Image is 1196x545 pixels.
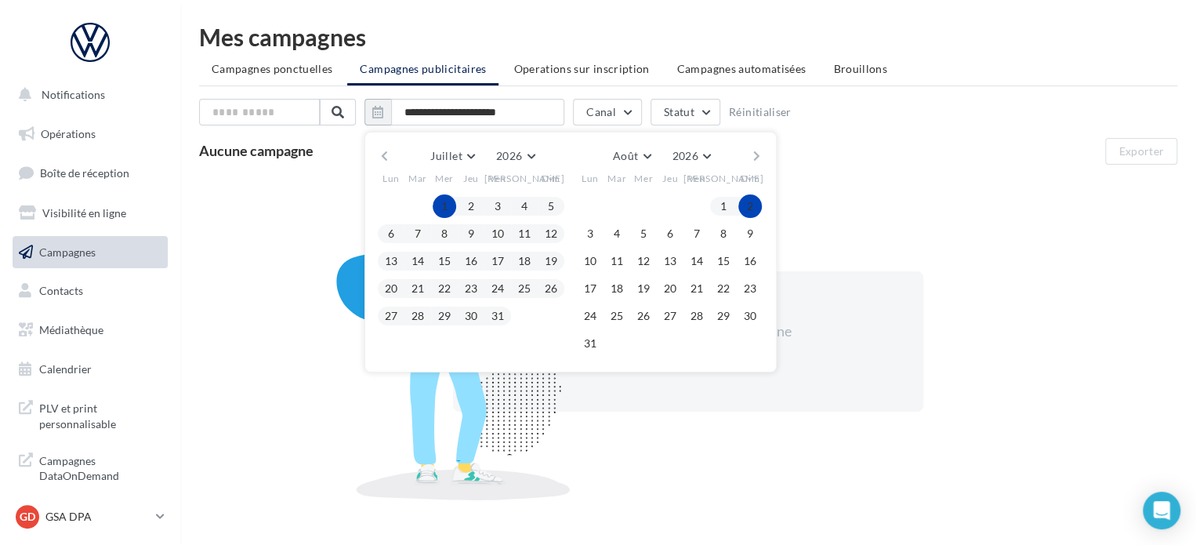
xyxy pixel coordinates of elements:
button: 14 [685,249,709,273]
button: 29 [433,304,456,328]
button: Août [607,145,657,167]
a: Opérations [9,118,171,151]
span: Aucune campagne [199,142,313,159]
button: 7 [685,222,709,245]
button: 13 [658,249,682,273]
span: [PERSON_NAME] [484,172,565,185]
span: GD [20,509,35,525]
span: Calendrier [39,362,92,376]
span: Campagnes ponctuelles [212,62,332,75]
button: 7 [406,222,429,245]
a: GD GSA DPA [13,502,168,532]
button: 29 [712,304,735,328]
button: 4 [605,222,629,245]
button: 18 [605,277,629,300]
button: 2 [738,194,762,218]
span: Notifications [42,88,105,101]
a: Boîte de réception [9,156,171,190]
button: 6 [379,222,403,245]
button: 16 [459,249,483,273]
button: 19 [632,277,655,300]
button: 8 [433,222,456,245]
button: 26 [539,277,563,300]
span: Juillet [430,149,462,162]
button: 20 [658,277,682,300]
span: 2026 [496,149,522,162]
span: Mer [435,172,454,185]
button: 22 [712,277,735,300]
button: 17 [486,249,509,273]
button: 30 [459,304,483,328]
button: 15 [712,249,735,273]
button: 2 [459,194,483,218]
button: 21 [406,277,429,300]
button: 24 [486,277,509,300]
button: 28 [685,304,709,328]
span: Mar [607,172,626,185]
button: 9 [459,222,483,245]
span: Mar [408,172,427,185]
button: Réinitialiser [729,106,792,118]
span: Brouillons [833,62,887,75]
button: 30 [738,304,762,328]
button: 25 [513,277,536,300]
button: 3 [578,222,602,245]
button: 28 [406,304,429,328]
button: 27 [658,304,682,328]
button: 4 [513,194,536,218]
a: Contacts [9,274,171,307]
div: Open Intercom Messenger [1143,492,1180,529]
a: PLV et print personnalisable [9,391,171,438]
button: 22 [433,277,456,300]
span: PLV et print personnalisable [39,398,161,431]
button: 15 [433,249,456,273]
button: 3 [486,194,509,218]
span: Août [613,149,638,162]
span: Boîte de réception [40,166,129,180]
button: 20 [379,277,403,300]
button: 24 [578,304,602,328]
button: 21 [685,277,709,300]
button: 1 [712,194,735,218]
button: 5 [539,194,563,218]
span: Visibilité en ligne [42,206,126,220]
span: Campagnes DataOnDemand [39,450,161,484]
span: Opérations [41,127,96,140]
button: 18 [513,249,536,273]
button: 16 [738,249,762,273]
button: Exporter [1105,138,1177,165]
span: Lun [382,172,400,185]
a: Campagnes DataOnDemand [9,444,171,490]
button: 10 [486,222,509,245]
span: Jeu [662,172,678,185]
button: Juillet [424,145,480,167]
a: Calendrier [9,353,171,386]
button: 12 [632,249,655,273]
button: Statut [651,99,720,125]
span: 2026 [672,149,698,162]
button: 8 [712,222,735,245]
button: 17 [578,277,602,300]
span: [PERSON_NAME] [683,172,764,185]
button: 26 [632,304,655,328]
button: 10 [578,249,602,273]
button: 19 [539,249,563,273]
button: 6 [658,222,682,245]
button: Canal [573,99,642,125]
button: 31 [486,304,509,328]
button: 23 [738,277,762,300]
span: Lun [582,172,599,185]
button: 5 [632,222,655,245]
span: Operations sur inscription [513,62,649,75]
button: 1 [433,194,456,218]
span: Dim [542,172,560,185]
button: 13 [379,249,403,273]
a: Médiathèque [9,314,171,347]
button: 23 [459,277,483,300]
button: 27 [379,304,403,328]
button: 12 [539,222,563,245]
button: 11 [605,249,629,273]
div: Mes campagnes [199,25,1177,49]
button: 14 [406,249,429,273]
button: Notifications [9,78,165,111]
